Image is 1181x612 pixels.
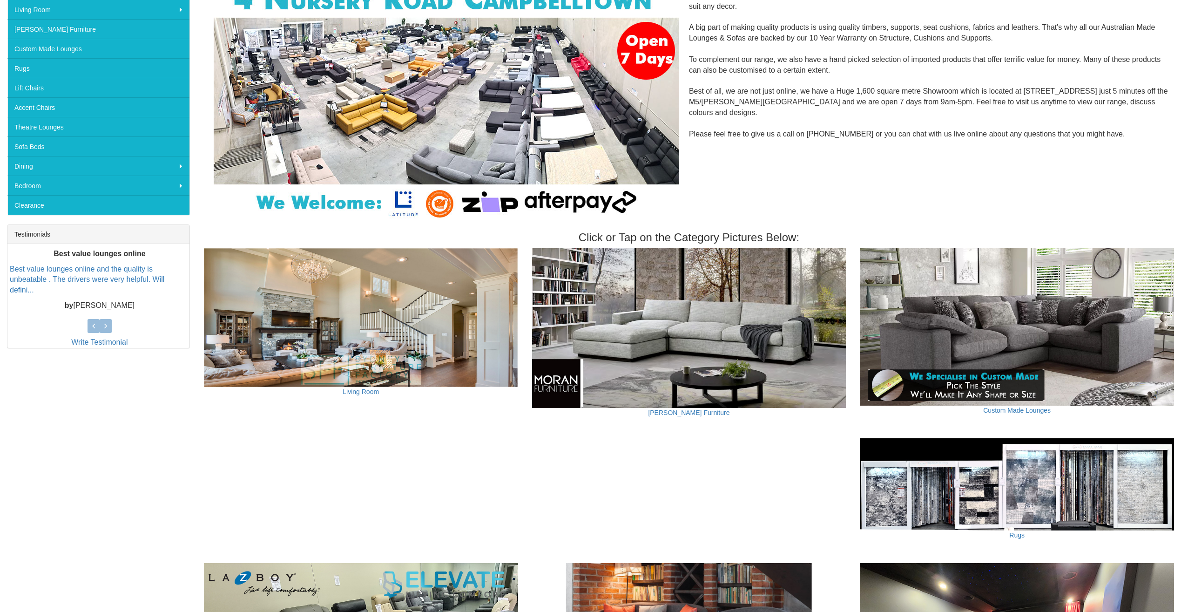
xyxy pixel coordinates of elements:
a: Custom Made Lounges [983,407,1051,414]
a: Rugs [7,58,189,78]
a: Best value lounges online and the quality is unbeatable . The drivers were very helpful. Will def... [10,265,164,294]
a: Accent Chairs [7,97,189,117]
img: Custom Made Lounges [860,248,1174,405]
a: Theatre Lounges [7,117,189,136]
a: Write Testimonial [71,338,128,346]
h3: Click or Tap on the Category Pictures Below: [204,231,1174,244]
p: [PERSON_NAME] [10,300,189,311]
a: Dining [7,156,189,176]
b: Best value lounges online [54,250,145,258]
a: Rugs [1009,531,1025,539]
a: Custom Made Lounges [7,39,189,58]
div: Testimonials [7,225,189,244]
a: [PERSON_NAME] Furniture [648,409,729,416]
a: Lift Chairs [7,78,189,97]
a: Sofa Beds [7,136,189,156]
a: Clearance [7,195,189,215]
b: by [65,301,74,309]
img: Moran Furniture [532,248,846,408]
img: Rugs [860,438,1174,530]
a: Living Room [343,388,379,395]
img: Living Room [204,248,518,387]
a: Bedroom [7,176,189,195]
a: [PERSON_NAME] Furniture [7,19,189,39]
